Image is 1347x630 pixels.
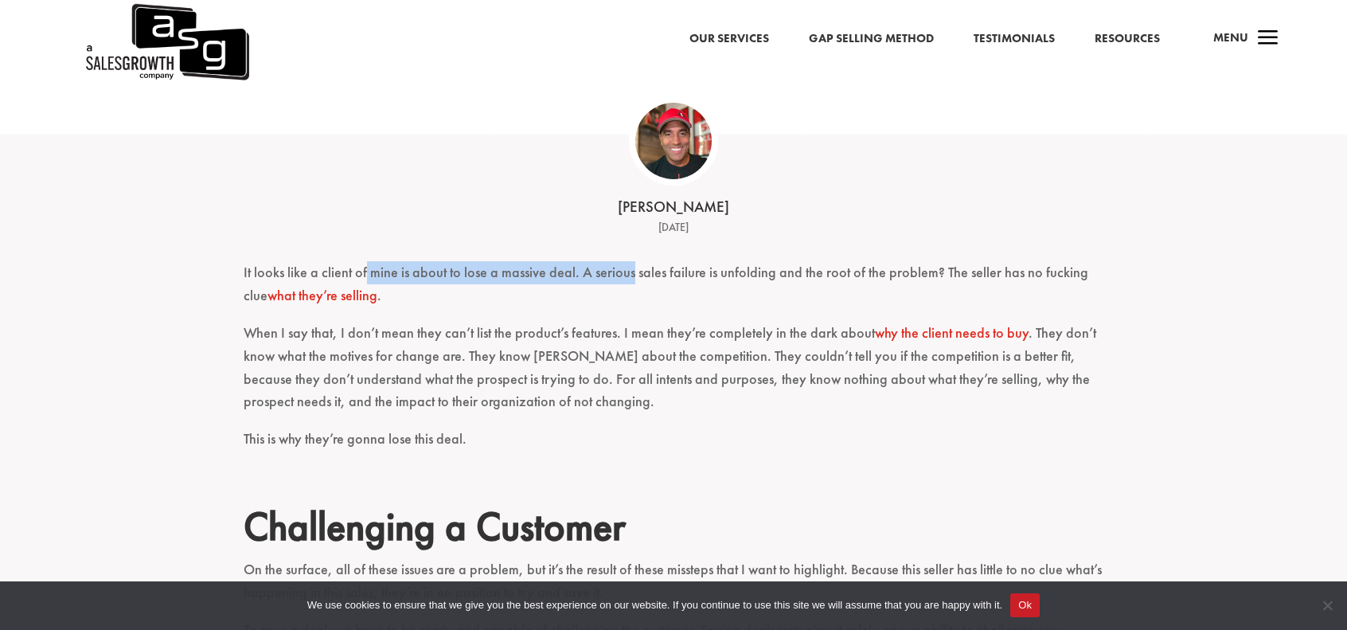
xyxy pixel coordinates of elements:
[244,428,1103,465] p: This is why they’re gonna lose this deal.
[307,597,1002,613] span: We use cookies to ensure that we give you the best experience on our website. If you continue to ...
[1252,23,1284,55] span: a
[875,323,1029,342] a: why the client needs to buy
[1095,29,1160,49] a: Resources
[244,261,1103,322] p: It looks like a client of mine is about to lose a massive deal. A serious sales failure is unfold...
[244,558,1103,619] p: On the surface, all of these issues are a problem, but it’s the result of these missteps that I w...
[244,322,1103,428] p: When I say that, I don’t mean they can’t list the product’s features. I mean they’re completely i...
[427,218,920,237] div: [DATE]
[689,29,769,49] a: Our Services
[974,29,1055,49] a: Testimonials
[1213,29,1248,45] span: Menu
[427,197,920,218] div: [PERSON_NAME]
[244,503,1103,558] h2: Challenging a Customer
[267,286,377,304] a: what they’re selling
[635,103,712,179] img: ASG Co_alternate lockup (1)
[1010,593,1040,617] button: Ok
[809,29,934,49] a: Gap Selling Method
[1319,597,1335,613] span: No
